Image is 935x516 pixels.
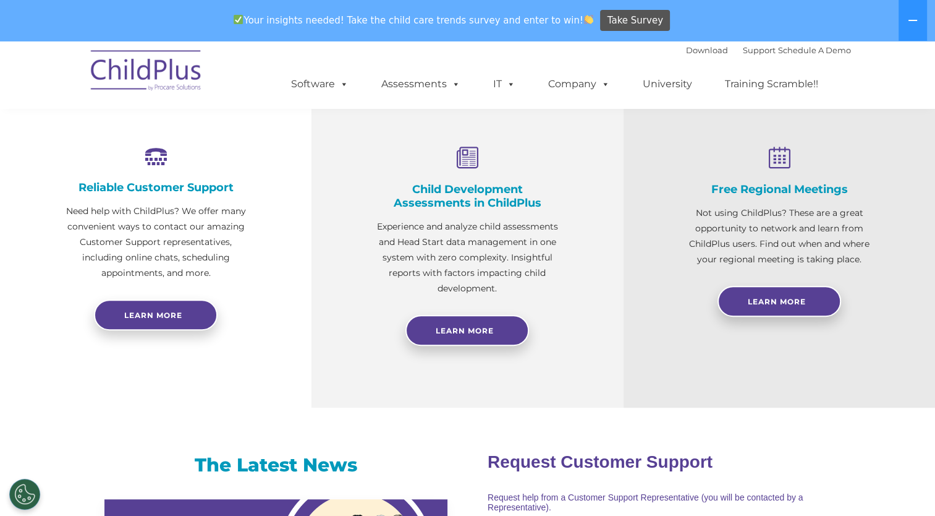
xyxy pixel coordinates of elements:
[369,72,473,97] a: Assessments
[104,453,447,478] h3: The Latest News
[743,45,776,55] a: Support
[172,132,224,142] span: Phone number
[607,10,663,32] span: Take Survey
[85,41,208,103] img: ChildPlus by Procare Solutions
[685,205,873,267] p: Not using ChildPlus? These are a great opportunity to network and learn from ChildPlus users. Fin...
[748,297,806,306] span: Learn More
[279,72,361,97] a: Software
[600,10,670,32] a: Take Survey
[481,72,528,97] a: IT
[536,72,622,97] a: Company
[172,82,209,91] span: Last name
[373,219,561,296] p: Experience and analyze child assessments and Head Start data management in one system with zero c...
[713,72,831,97] a: Training Scramble!!
[686,45,728,55] a: Download
[124,311,182,320] span: Learn more
[778,45,851,55] a: Schedule A Demo
[686,45,851,55] font: |
[62,204,250,281] p: Need help with ChildPlus? We offer many convenient ways to contact our amazing Customer Support r...
[436,326,494,335] span: Learn More
[62,181,250,194] h4: Reliable Customer Support
[584,15,593,24] img: 👏
[405,315,529,346] a: Learn More
[685,183,873,196] h4: Free Regional Meetings
[234,15,243,24] img: ✅
[9,479,40,510] button: Cookies Settings
[630,72,704,97] a: University
[229,8,599,32] span: Your insights needed! Take the child care trends survey and enter to win!
[94,299,218,330] a: Learn more
[717,286,841,317] a: Learn More
[373,183,561,210] h4: Child Development Assessments in ChildPlus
